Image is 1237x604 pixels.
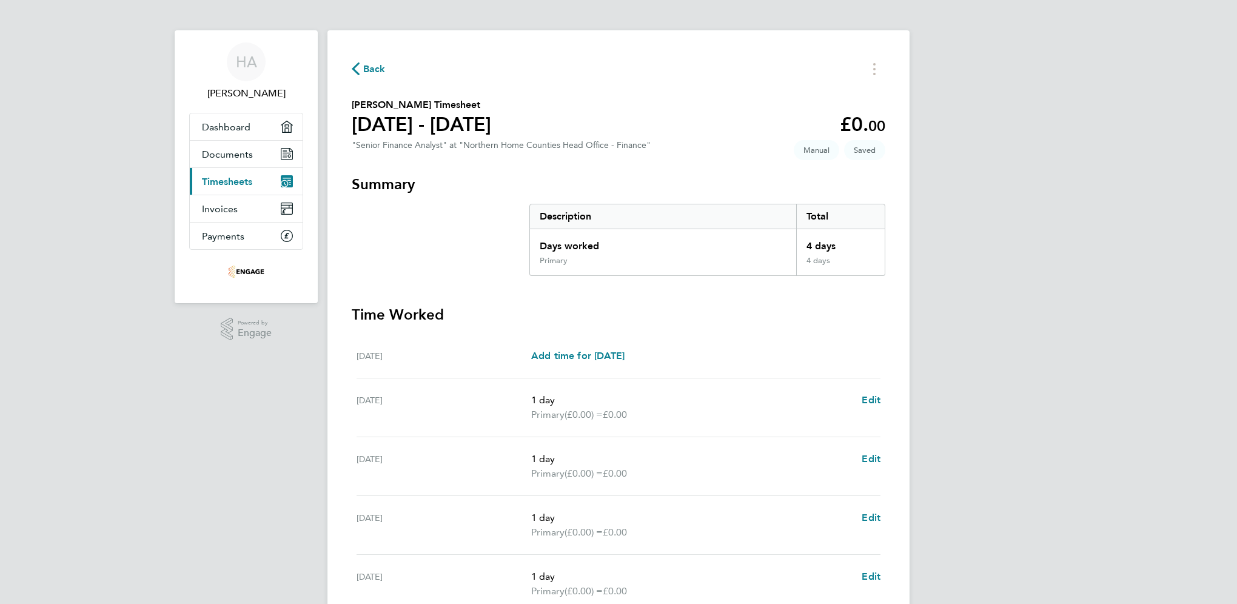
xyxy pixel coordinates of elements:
div: [DATE] [357,569,531,599]
span: Powered by [238,318,272,328]
p: 1 day [531,511,852,525]
a: Edit [862,452,880,466]
span: HA [236,54,257,70]
a: Edit [862,569,880,584]
div: [DATE] [357,452,531,481]
span: £0.00 [603,468,627,479]
span: Engage [238,328,272,338]
div: Primary [540,256,568,266]
span: (£0.00) = [565,526,603,538]
h2: [PERSON_NAME] Timesheet [352,98,491,112]
button: Timesheets Menu [863,59,885,78]
img: hedgerway-logo-retina.png [228,262,264,281]
p: 1 day [531,393,852,408]
span: Edit [862,394,880,406]
span: (£0.00) = [565,468,603,479]
button: Back [352,61,386,76]
div: 4 days [796,256,885,275]
span: 00 [868,117,885,135]
h3: Time Worked [352,305,885,324]
p: 1 day [531,569,852,584]
span: Back [363,62,386,76]
span: Add time for [DATE] [531,350,625,361]
span: Hammad Anwar [189,86,303,101]
span: Edit [862,453,880,465]
a: Add time for [DATE] [531,349,625,363]
a: Documents [190,141,303,167]
span: £0.00 [603,409,627,420]
a: Timesheets [190,168,303,195]
span: £0.00 [603,526,627,538]
span: Invoices [202,203,238,215]
span: Dashboard [202,121,250,133]
span: Timesheets [202,176,252,187]
span: Primary [531,408,565,422]
div: Description [530,204,796,229]
div: [DATE] [357,511,531,540]
span: Documents [202,149,253,160]
span: (£0.00) = [565,585,603,597]
div: 4 days [796,229,885,256]
div: [DATE] [357,349,531,363]
h1: [DATE] - [DATE] [352,112,491,136]
span: Primary [531,525,565,540]
p: 1 day [531,452,852,466]
app-decimal: £0. [840,113,885,136]
span: £0.00 [603,585,627,597]
span: (£0.00) = [565,409,603,420]
a: Payments [190,223,303,249]
div: Summary [529,204,885,276]
a: Edit [862,393,880,408]
span: This timesheet was manually created. [794,140,839,160]
span: Edit [862,512,880,523]
a: Dashboard [190,113,303,140]
span: Payments [202,230,244,242]
div: Days worked [530,229,796,256]
div: Total [796,204,885,229]
span: Edit [862,571,880,582]
span: Primary [531,584,565,599]
a: Powered byEngage [221,318,272,341]
div: "Senior Finance Analyst" at "Northern Home Counties Head Office - Finance" [352,140,651,150]
a: Go to home page [189,262,303,281]
a: Invoices [190,195,303,222]
nav: Main navigation [175,30,318,303]
a: Edit [862,511,880,525]
a: HA[PERSON_NAME] [189,42,303,101]
h3: Summary [352,175,885,194]
span: Primary [531,466,565,481]
div: [DATE] [357,393,531,422]
span: This timesheet is Saved. [844,140,885,160]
